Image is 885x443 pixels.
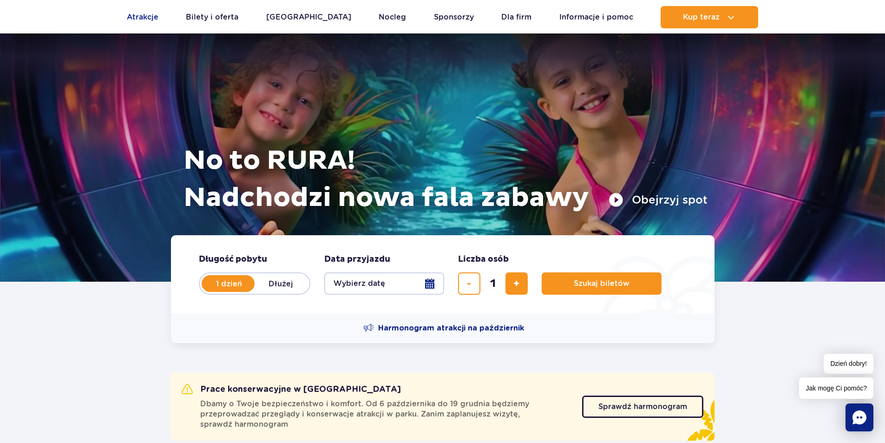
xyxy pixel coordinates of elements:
[582,396,703,418] a: Sprawdź harmonogram
[127,6,158,28] a: Atrakcje
[199,254,267,265] span: Długość pobytu
[559,6,633,28] a: Informacje i pomoc
[458,254,509,265] span: Liczba osób
[434,6,474,28] a: Sponsorzy
[171,235,715,313] form: Planowanie wizyty w Park of Poland
[574,279,629,288] span: Szukaj biletów
[255,274,308,293] label: Dłużej
[482,272,504,295] input: liczba biletów
[184,142,708,217] h1: No to RURA! Nadchodzi nowa fala zabawy
[266,6,351,28] a: [GEOGRAPHIC_DATA]
[200,399,571,430] span: Dbamy o Twoje bezpieczeństwo i komfort. Od 6 października do 19 grudnia będziemy przeprowadzać pr...
[683,13,720,21] span: Kup teraz
[186,6,238,28] a: Bilety i oferta
[824,354,873,374] span: Dzień dobry!
[458,272,480,295] button: usuń bilet
[846,403,873,431] div: Chat
[363,323,524,334] a: Harmonogram atrakcji na październik
[379,6,406,28] a: Nocleg
[182,384,401,395] h2: Prace konserwacyjne w [GEOGRAPHIC_DATA]
[324,254,390,265] span: Data przyjazdu
[661,6,758,28] button: Kup teraz
[598,403,687,410] span: Sprawdź harmonogram
[203,274,256,293] label: 1 dzień
[505,272,528,295] button: dodaj bilet
[542,272,662,295] button: Szukaj biletów
[501,6,531,28] a: Dla firm
[609,192,708,207] button: Obejrzyj spot
[799,377,873,399] span: Jak mogę Ci pomóc?
[324,272,444,295] button: Wybierz datę
[378,323,524,333] span: Harmonogram atrakcji na październik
